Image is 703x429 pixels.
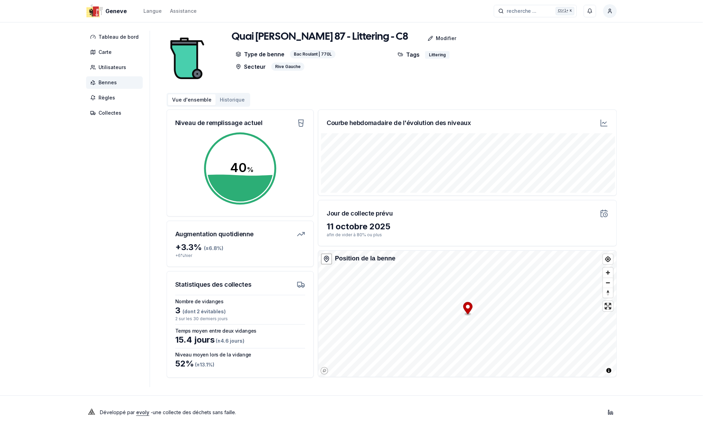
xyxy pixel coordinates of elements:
div: Rive Gauche [271,63,304,71]
button: Zoom in [603,268,613,278]
span: Règles [99,94,115,101]
span: (± 6.8 %) [204,245,223,251]
p: + 6 % hier [175,253,305,258]
a: Règles [86,92,146,104]
div: Position de la benne [335,254,395,263]
a: Collectes [86,107,146,119]
span: Carte [99,49,112,56]
a: Modifier [409,31,462,45]
button: Reset bearing to north [603,288,613,298]
span: Geneve [105,7,127,15]
a: Geneve [86,7,130,15]
canvas: Map [318,251,618,377]
p: 2 sur les 30 derniers jours [175,316,305,322]
img: bin Image [167,31,208,86]
h3: Augmentation quotidienne [175,229,254,239]
h3: Nombre de vidanges [175,298,305,305]
button: Enter fullscreen [603,301,613,311]
p: Modifier [436,35,457,42]
span: Bennes [99,79,117,86]
a: Utilisateurs [86,61,146,74]
span: Collectes [99,109,121,116]
h3: Jour de collecte prévu [327,209,393,218]
p: Développé par - une collecte des déchets sans faille . [100,408,236,417]
button: Langue [143,7,162,15]
img: Geneve Logo [86,3,103,19]
button: recherche ...Ctrl+K [494,5,577,17]
img: Evoly Logo [86,407,97,418]
a: Bennes [86,76,146,89]
p: Secteur [236,63,266,71]
div: 52 % [175,358,305,369]
div: Langue [143,8,162,15]
h3: Temps moyen entre deux vidanges [175,327,305,334]
h3: Statistiques des collectes [175,280,251,289]
span: Utilisateurs [99,64,126,71]
p: Tags [398,50,420,59]
a: Assistance [170,7,197,15]
span: (dont 2 évitables) [180,308,226,314]
span: recherche ... [507,8,537,15]
span: (± 13.1 %) [194,362,214,368]
h3: Courbe hebdomadaire de l'évolution des niveaux [327,118,471,128]
div: 3 [175,305,305,316]
button: Zoom out [603,278,613,288]
button: Toggle attribution [605,366,613,375]
p: afin de vider à 80% ou plus [327,232,608,238]
button: Historique [216,94,249,105]
div: Littering [425,51,450,59]
h3: Niveau de remplissage actuel [175,118,262,128]
a: Carte [86,46,146,58]
div: 11 octobre 2025 [327,221,608,232]
p: Type de benne [236,50,284,58]
span: Tableau de bord [99,34,139,40]
h1: Quai [PERSON_NAME] 87 - Littering - C8 [232,31,409,43]
h3: Niveau moyen lors de la vidange [175,351,305,358]
a: Tableau de bord [86,31,146,43]
span: (± 4.6 jours ) [215,338,244,344]
button: Vue d'ensemble [168,94,216,105]
a: Mapbox logo [320,367,328,375]
a: evoly [136,409,149,415]
div: Map marker [463,302,473,316]
div: Bac Roulant | 770L [290,50,336,58]
div: + 3.3 % [175,242,305,253]
div: 15.4 jours [175,334,305,345]
button: Find my location [603,254,613,264]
